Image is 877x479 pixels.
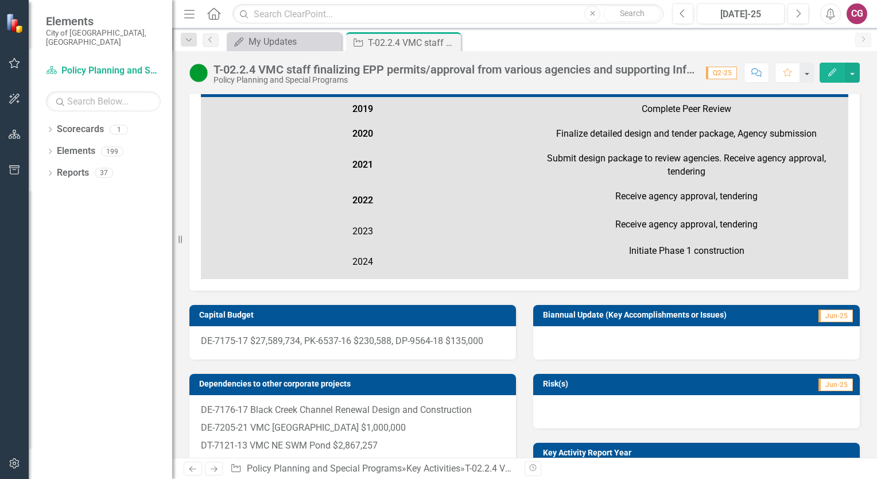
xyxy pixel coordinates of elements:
div: T-02.2.4 VMC staff finalizing EPP permits/approval from various agencies and supporting Infrastru... [368,36,458,50]
h3: Dependencies to other corporate projects [199,380,510,388]
a: Key Activities [406,463,460,474]
a: Policy Planning and Special Programs [247,463,402,474]
button: Search [603,6,661,22]
div: Policy Planning and Special Programs [214,76,694,84]
small: City of [GEOGRAPHIC_DATA], [GEOGRAPHIC_DATA] [46,28,161,47]
button: [DATE]-25 [697,3,785,24]
a: Elements [57,145,95,158]
strong: 2020 [352,128,373,139]
td: Finalize detailed design and tender package, Agency submission [525,122,848,146]
td: Complete Peer Review [525,97,848,122]
div: 37 [95,168,113,178]
strong: 2021 [352,159,373,170]
p: DE-7205-21 VMC [GEOGRAPHIC_DATA] $1,000,000 [201,419,505,437]
h3: Key Activity Report Year [543,449,854,457]
td: Submit design package to review agencies. Receive agency approval, tendering [525,146,848,184]
strong: 2019 [352,103,373,114]
div: T-02.2.4 VMC staff finalizing EPP permits/approval from various agencies and supporting Infrastru... [214,63,694,76]
span: Q2-25 [706,67,737,79]
td: Receive agency approval, tendering Receive agency approval, tendering Initiate Phase 1 construction [525,184,848,279]
span: Jun-25 [818,378,853,391]
p: 2023 [207,223,519,241]
span: Elements [46,14,161,28]
a: Policy Planning and Special Programs [46,64,161,78]
div: 199 [101,146,123,156]
span: Search [620,9,645,18]
a: My Updates [230,34,339,49]
div: » » [230,462,516,476]
h3: Capital Budget [199,311,510,319]
p: DT-7121-13 VMC NE SWM Pond $2,867,257 [201,437,505,453]
div: 1 [110,125,128,134]
button: CG [847,3,867,24]
span: DE-7175-17 $27,589,734, PK-6537-16 ​​$230,588, DP-9564-18 $135,000 [201,335,483,346]
input: Search Below... [46,91,161,111]
span: Jun-25 [818,310,853,322]
strong: 2022 [352,195,373,206]
div: My Updates [249,34,339,49]
a: Reports [57,167,89,180]
p: 2024 [207,240,519,269]
h3: Biannual Update (Key Accomplishments or Issues) [543,311,804,319]
h3: Risk(s) [543,380,672,388]
img: Proceeding as Anticipated [189,64,208,82]
a: Scorecards [57,123,104,136]
p: DE-7176-17 Black Creek Channel Renewal Design and Construction [201,404,505,419]
div: [DATE]-25 [701,7,781,21]
input: Search ClearPoint... [232,4,663,24]
img: ClearPoint Strategy [6,13,26,33]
